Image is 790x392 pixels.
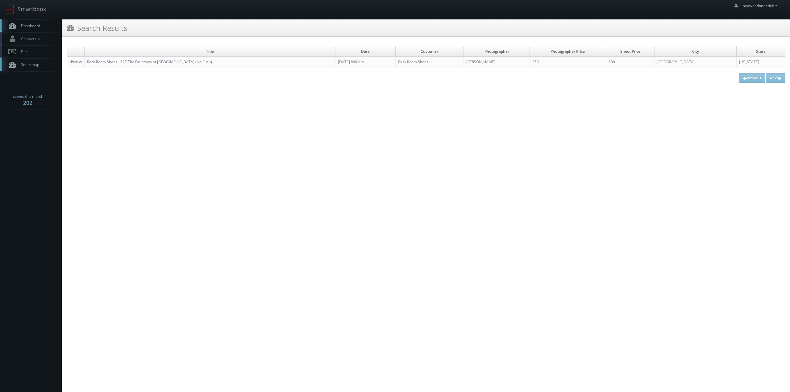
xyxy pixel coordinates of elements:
h3: Search Results [67,23,127,33]
td: Title [85,46,335,57]
td: Photographer Price [530,46,606,57]
td: Customer [395,46,464,57]
td: State [737,46,785,57]
td: Rack Room Shoes [395,57,464,67]
span: Events this month [13,93,43,100]
td: Date [335,46,396,57]
span: Contacts [18,36,42,41]
td: City [655,46,737,57]
td: [PERSON_NAME] [464,57,530,67]
td: [US_STATE] [737,57,785,67]
td: 250 [530,57,606,67]
img: smartbook-logo.png [5,5,15,14]
span: Dashboard [18,23,40,28]
td: [DATE] 8:00am [335,57,396,67]
td: 600 [606,57,655,67]
td: [GEOGRAPHIC_DATA] [655,57,737,67]
td: Photographer [464,46,530,57]
td: Shoot Price [606,46,655,57]
a: View [69,59,82,64]
span: Smartmap [18,62,39,67]
a: Rack Room Shoes - 627 The Fountains at [GEOGRAPHIC_DATA] (No Rush) [87,59,212,64]
strong: 202 [23,99,32,106]
span: Bids [18,49,28,54]
span: seaweedonastick [743,3,780,8]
